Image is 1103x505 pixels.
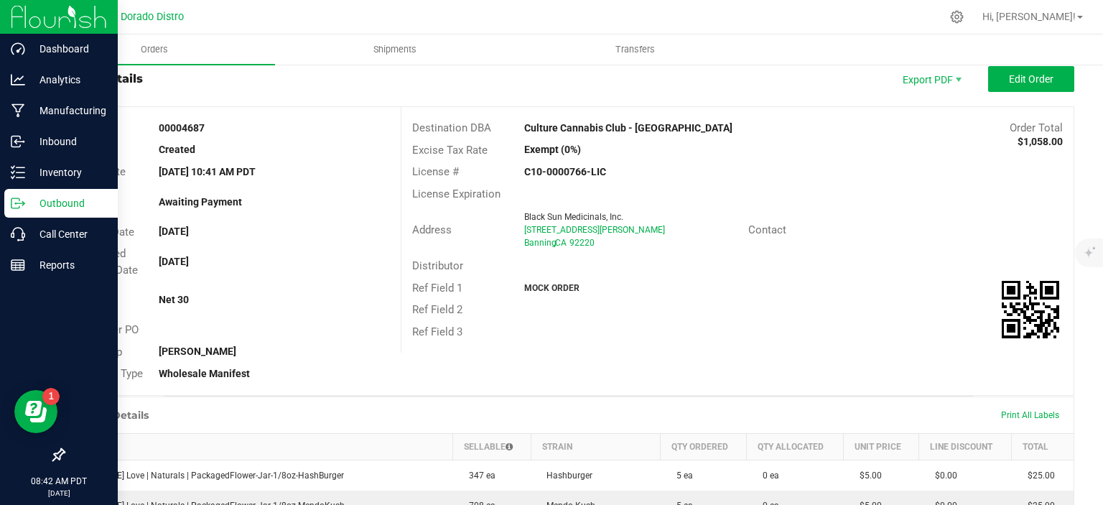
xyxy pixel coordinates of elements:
[524,238,557,248] span: Banning
[65,433,453,460] th: Item
[412,303,462,316] span: Ref Field 2
[462,471,495,481] span: 347 ea
[6,488,111,499] p: [DATE]
[25,164,111,181] p: Inventory
[747,433,844,460] th: Qty Allocated
[159,368,250,379] strong: Wholesale Manifest
[1001,410,1059,420] span: Print All Labels
[928,471,957,481] span: $0.00
[354,43,436,56] span: Shipments
[159,122,205,134] strong: 00004687
[42,388,60,405] iframe: Resource center unread badge
[844,433,919,460] th: Unit Price
[73,471,344,481] span: [US_STATE] Love | Naturals | PackagedFlower-Jar-1/8oz-HashBurger
[524,225,665,235] span: [STREET_ADDRESS][PERSON_NAME]
[25,195,111,212] p: Outbound
[539,471,592,481] span: Hashburger
[948,10,966,24] div: Manage settings
[988,66,1074,92] button: Edit Order
[159,226,189,237] strong: [DATE]
[25,40,111,57] p: Dashboard
[524,212,623,222] span: Black Sun Medicinals, Inc.
[159,166,256,177] strong: [DATE] 10:41 AM PDT
[524,122,732,134] strong: Culture Cannabis Club - [GEOGRAPHIC_DATA]
[569,238,595,248] span: 92220
[412,282,462,295] span: Ref Field 1
[25,71,111,88] p: Analytics
[11,134,25,149] inline-svg: Inbound
[412,187,501,200] span: License Expiration
[669,471,693,481] span: 5 ea
[11,196,25,210] inline-svg: Outbound
[159,256,189,267] strong: [DATE]
[661,433,747,460] th: Qty Ordered
[11,73,25,87] inline-svg: Analytics
[1002,281,1059,338] img: Scan me!
[412,165,459,178] span: License #
[34,34,275,65] a: Orders
[159,294,189,305] strong: Net 30
[11,42,25,56] inline-svg: Dashboard
[1002,281,1059,338] qrcode: 00004687
[6,475,111,488] p: 08:42 AM PDT
[748,223,786,236] span: Contact
[14,390,57,433] iframe: Resource center
[11,103,25,118] inline-svg: Manufacturing
[1012,433,1074,460] th: Total
[755,471,779,481] span: 0 ea
[412,259,463,272] span: Distributor
[159,144,195,155] strong: Created
[412,144,488,157] span: Excise Tax Rate
[412,223,452,236] span: Address
[453,433,531,460] th: Sellable
[159,346,236,357] strong: [PERSON_NAME]
[412,325,462,338] span: Ref Field 3
[888,66,974,92] li: Export PDF
[516,34,756,65] a: Transfers
[919,433,1012,460] th: Line Discount
[159,196,242,208] strong: Awaiting Payment
[25,226,111,243] p: Call Center
[25,102,111,119] p: Manufacturing
[11,227,25,241] inline-svg: Call Center
[1009,73,1053,85] span: Edit Order
[852,471,882,481] span: $5.00
[524,144,581,155] strong: Exempt (0%)
[596,43,674,56] span: Transfers
[555,238,567,248] span: CA
[275,34,516,65] a: Shipments
[25,133,111,150] p: Inbound
[109,11,184,23] span: El Dorado Distro
[11,258,25,272] inline-svg: Reports
[982,11,1076,22] span: Hi, [PERSON_NAME]!
[1018,136,1063,147] strong: $1,058.00
[554,238,555,248] span: ,
[121,43,187,56] span: Orders
[11,165,25,180] inline-svg: Inventory
[1010,121,1063,134] span: Order Total
[524,166,606,177] strong: C10-0000766-LIC
[412,121,491,134] span: Destination DBA
[25,256,111,274] p: Reports
[524,283,580,293] strong: MOCK ORDER
[1020,471,1055,481] span: $25.00
[531,433,660,460] th: Strain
